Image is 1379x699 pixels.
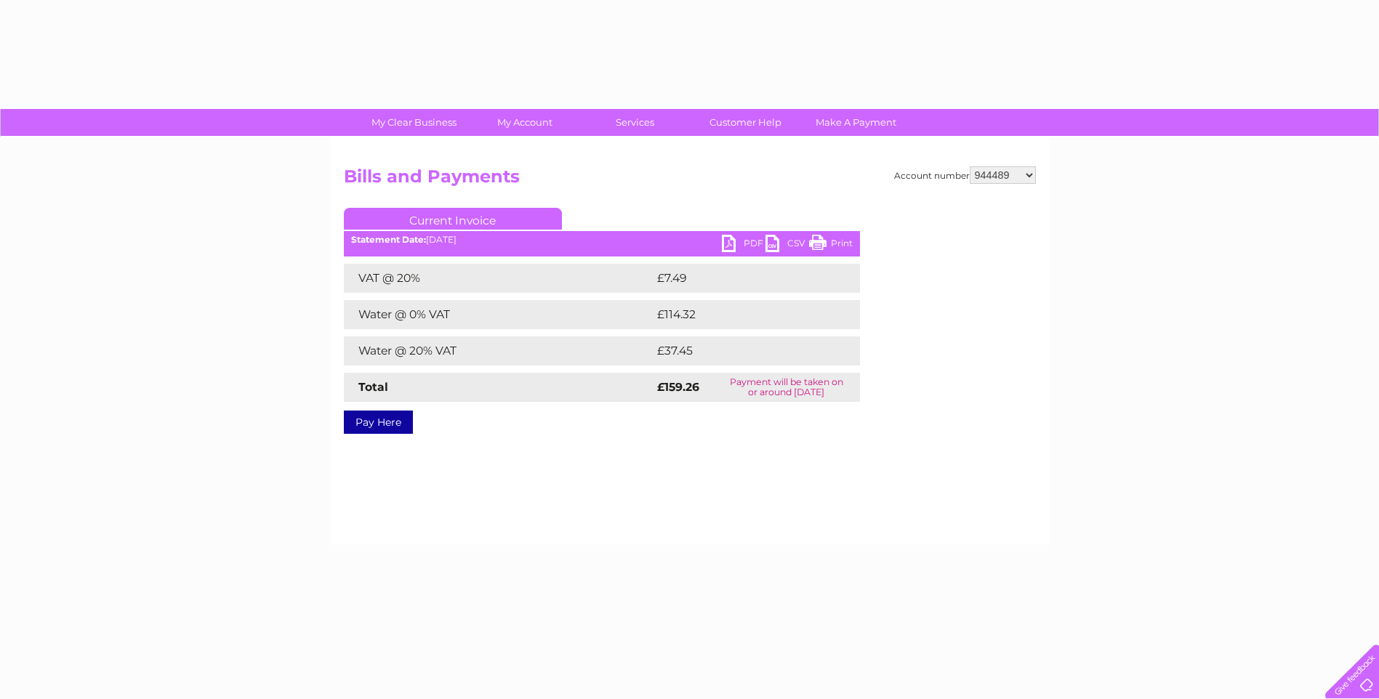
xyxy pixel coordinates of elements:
td: £7.49 [654,264,826,293]
a: Current Invoice [344,208,562,230]
a: My Account [465,109,584,136]
a: Services [575,109,695,136]
div: Account number [894,166,1036,184]
a: PDF [722,235,765,256]
div: [DATE] [344,235,860,245]
h2: Bills and Payments [344,166,1036,194]
a: Customer Help [686,109,805,136]
a: My Clear Business [354,109,474,136]
strong: Total [358,380,388,394]
b: Statement Date: [351,234,426,245]
td: Water @ 0% VAT [344,300,654,329]
a: Make A Payment [796,109,916,136]
td: £114.32 [654,300,832,329]
a: Pay Here [344,411,413,434]
a: CSV [765,235,809,256]
td: Payment will be taken on or around [DATE] [713,373,859,402]
td: VAT @ 20% [344,264,654,293]
strong: £159.26 [657,380,699,394]
td: Water @ 20% VAT [344,336,654,365]
a: Print [809,235,853,256]
td: £37.45 [654,336,830,365]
